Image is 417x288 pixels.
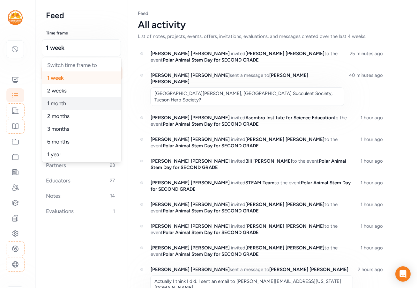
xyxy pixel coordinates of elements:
[41,189,123,203] div: Notes
[151,114,355,128] div: invited to the event
[47,138,70,145] span: 6 months
[245,202,324,207] span: [PERSON_NAME] [PERSON_NAME]
[138,33,407,40] div: List of notes, projects, events, offers, invitations, evaluations, and messages created over the ...
[46,10,117,20] h2: Feed
[361,114,383,128] div: 1 hour ago
[151,179,355,193] div: invited to the event
[42,59,121,71] div: Switch time frame to
[110,207,117,215] span: 1
[245,223,324,229] span: [PERSON_NAME] [PERSON_NAME]
[47,75,64,81] span: 1 week
[245,51,324,56] span: [PERSON_NAME] [PERSON_NAME]
[151,244,355,258] div: invited to the event
[138,10,407,17] nav: Breadcrumb
[107,177,117,184] span: 27
[151,157,355,171] div: invited to the event
[361,179,383,193] div: 1 hour ago
[41,66,123,80] div: All
[163,121,259,127] span: Polar Animal Stem Day for SECOND GRADE
[163,230,259,235] span: Polar Animal Stem Day for SECOND GRADE
[151,222,355,236] div: invited to the event
[151,245,231,251] span: [PERSON_NAME] [PERSON_NAME]
[163,208,259,214] span: Polar Animal Stem Day for SECOND GRADE
[151,180,231,186] span: [PERSON_NAME] [PERSON_NAME]
[138,19,407,31] div: All activity
[47,100,66,107] span: 1 month
[151,158,231,164] span: [PERSON_NAME] [PERSON_NAME]
[154,91,332,103] span: [GEOGRAPHIC_DATA][PERSON_NAME], [GEOGRAPHIC_DATA] Succulent Society, Tucson Herp Society?
[245,245,324,251] span: [PERSON_NAME] [PERSON_NAME]
[151,223,231,229] span: [PERSON_NAME] [PERSON_NAME]
[269,267,348,272] span: [PERSON_NAME] [PERSON_NAME]
[8,10,23,25] img: logo
[41,204,123,218] div: Evaluations
[151,50,345,64] div: invited to the event
[41,128,123,142] div: Offers
[245,115,334,121] span: Asombro Institute for Science Education
[47,87,67,94] span: 2 weeks
[41,112,123,126] div: Events
[46,31,117,36] h3: Time frame
[42,39,121,56] button: 1 week
[151,115,231,121] span: [PERSON_NAME] [PERSON_NAME]
[151,136,355,150] div: invited to the event
[350,50,383,64] div: 25 minutes ago
[47,126,69,132] span: 3 months
[163,57,259,63] span: Polar Animal Stem Day for SECOND GRADE
[41,82,123,96] div: Messages
[41,158,123,172] div: Partners
[46,43,117,52] span: 1 week
[42,57,121,162] div: 1 week
[151,71,344,106] div: sent a message to
[245,158,292,164] span: Bill [PERSON_NAME]
[163,251,259,257] span: Polar Animal Stem Day for SECOND GRADE
[107,161,117,169] span: 23
[41,174,123,188] div: Educators
[151,51,231,56] span: [PERSON_NAME] [PERSON_NAME]
[395,266,411,282] div: Open Intercom Messenger
[349,71,383,106] div: 40 minutes ago
[361,136,383,150] div: 1 hour ago
[151,202,231,207] span: [PERSON_NAME] [PERSON_NAME]
[41,143,123,157] div: Invitations
[151,137,231,142] span: [PERSON_NAME] [PERSON_NAME]
[361,222,383,236] div: 1 hour ago
[138,11,148,16] a: Feed
[245,137,324,142] span: [PERSON_NAME] [PERSON_NAME]
[47,151,61,158] span: 1 year
[41,97,123,111] div: Projects
[361,157,383,171] div: 1 hour ago
[361,201,383,215] div: 1 hour ago
[108,192,117,200] span: 14
[245,180,274,186] span: STEAM Team
[151,267,230,272] span: [PERSON_NAME] [PERSON_NAME]
[163,143,259,149] span: Polar Animal Stem Day for SECOND GRADE
[361,244,383,258] div: 1 hour ago
[151,201,355,215] div: invited to the event
[47,113,70,119] span: 2 months
[151,72,230,78] span: [PERSON_NAME] [PERSON_NAME]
